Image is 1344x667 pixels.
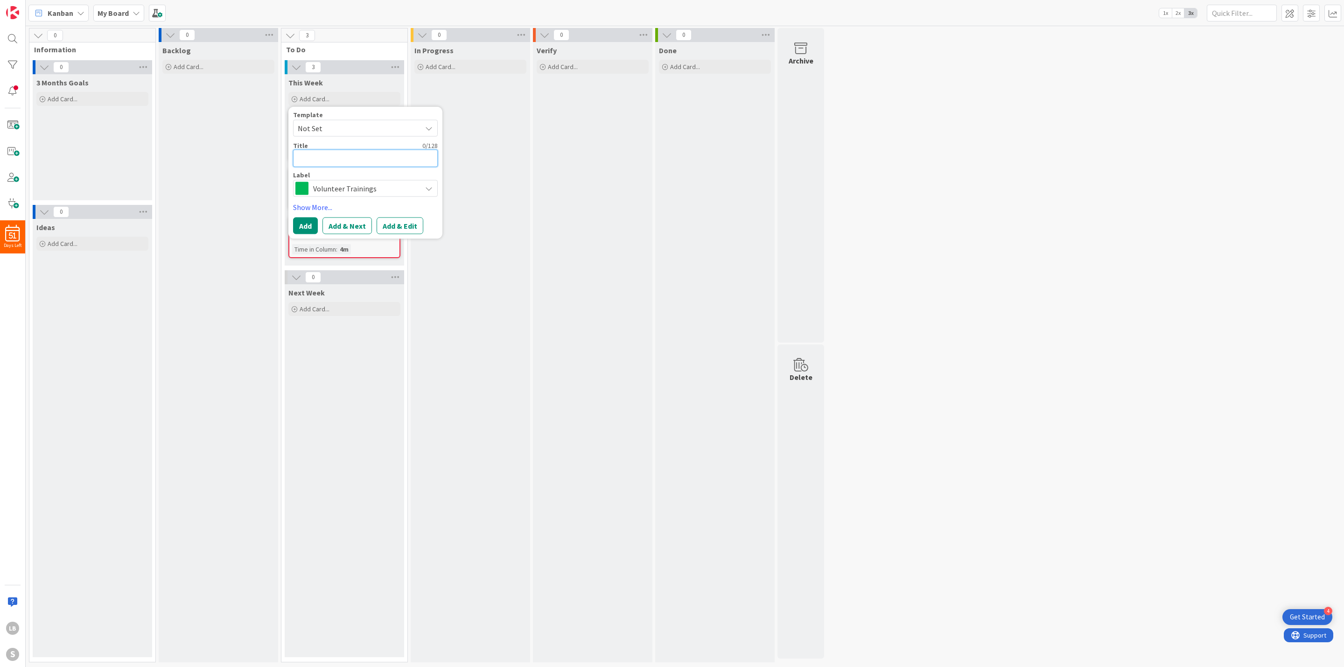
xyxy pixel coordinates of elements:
[322,218,372,234] button: Add & Next
[313,182,417,195] span: Volunteer Trainings
[537,46,557,55] span: Verify
[34,45,144,54] span: Information
[431,29,447,41] span: 0
[293,202,438,213] a: Show More...
[337,244,351,254] div: 4m
[292,244,336,254] div: Time in Column
[305,272,321,283] span: 0
[53,206,69,218] span: 0
[299,30,315,41] span: 3
[1172,8,1184,18] span: 2x
[305,62,321,73] span: 3
[48,95,77,103] span: Add Card...
[293,141,308,150] label: Title
[553,29,569,41] span: 0
[336,244,337,254] span: :
[790,372,812,383] div: Delete
[98,8,129,18] b: My Board
[670,63,700,71] span: Add Card...
[414,46,454,55] span: In Progress
[288,288,325,297] span: Next Week
[179,29,195,41] span: 0
[548,63,578,71] span: Add Card...
[6,622,19,635] div: LB
[162,46,191,55] span: Backlog
[298,122,414,134] span: Not Set
[288,78,323,87] span: This Week
[377,218,423,234] button: Add & Edit
[1184,8,1197,18] span: 3x
[293,218,318,234] button: Add
[48,239,77,248] span: Add Card...
[48,7,73,19] span: Kanban
[53,62,69,73] span: 0
[286,45,396,54] span: To Do
[426,63,455,71] span: Add Card...
[1159,8,1172,18] span: 1x
[311,141,438,150] div: 0 / 128
[293,112,323,118] span: Template
[300,95,329,103] span: Add Card...
[47,30,63,41] span: 0
[1290,612,1325,622] div: Get Started
[36,78,89,87] span: 3 Months Goals
[9,232,16,239] span: 51
[293,172,310,178] span: Label
[1282,609,1332,625] div: Open Get Started checklist, remaining modules: 4
[789,55,813,66] div: Archive
[6,648,19,661] div: S
[6,6,19,19] img: Visit kanbanzone.com
[676,29,692,41] span: 0
[20,1,42,13] span: Support
[1207,5,1277,21] input: Quick Filter...
[300,305,329,313] span: Add Card...
[1324,607,1332,615] div: 4
[659,46,677,55] span: Done
[36,223,55,232] span: Ideas
[174,63,203,71] span: Add Card...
